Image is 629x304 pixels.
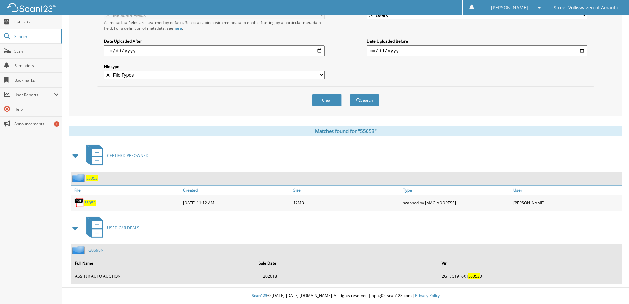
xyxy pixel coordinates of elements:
[14,92,54,98] span: User Reports
[62,288,629,304] div: © [DATE]-[DATE] [DOMAIN_NAME]. All rights reserved | appg02-scan123-com |
[72,256,255,270] th: Full Name
[554,6,619,10] span: Street Volkswagen of Amarillo
[107,225,139,231] span: USED CAR DEALS
[292,186,402,195] a: Size
[104,45,325,56] input: start
[7,3,56,12] img: scan123-logo-white.svg
[82,215,139,241] a: USED CAR DEALS
[173,25,182,31] a: here
[107,153,149,158] span: CERTIFIED PREOWNED
[14,48,59,54] span: Scan
[14,107,59,112] span: Help
[367,38,587,44] label: Date Uploaded Before
[512,196,622,209] div: [PERSON_NAME]
[468,273,480,279] span: 55053
[255,256,438,270] th: Sale Date
[69,126,622,136] div: Matches found for "55053"
[104,64,325,69] label: File type
[181,196,292,209] div: [DATE] 11:12 AM
[72,271,255,282] td: ASSITER AUTO AUCTION
[350,94,379,106] button: Search
[82,143,149,169] a: CERTIFIED PREOWNED
[438,271,621,282] td: 2GTEC19T6X1 0
[104,38,325,44] label: Date Uploaded After
[86,247,104,253] a: PG0698N
[181,186,292,195] a: Created
[596,272,629,304] iframe: Chat Widget
[292,196,402,209] div: 12MB
[72,246,86,254] img: folder2.png
[491,6,528,10] span: [PERSON_NAME]
[74,198,84,208] img: PDF.png
[312,94,342,106] button: Clear
[14,63,59,68] span: Reminders
[438,256,621,270] th: Vin
[71,186,181,195] a: File
[402,186,512,195] a: Type
[14,34,58,39] span: Search
[367,45,587,56] input: end
[72,174,86,182] img: folder2.png
[14,121,59,127] span: Announcements
[54,121,59,127] div: 1
[84,200,96,206] a: 55053
[14,19,59,25] span: Cabinets
[512,186,622,195] a: User
[104,20,325,31] div: All metadata fields are searched by default. Select a cabinet with metadata to enable filtering b...
[14,77,59,83] span: Bookmarks
[415,293,440,298] a: Privacy Policy
[255,271,438,282] td: 11202018
[86,175,98,181] a: 55053
[402,196,512,209] div: scanned by [MAC_ADDRESS]
[252,293,267,298] span: Scan123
